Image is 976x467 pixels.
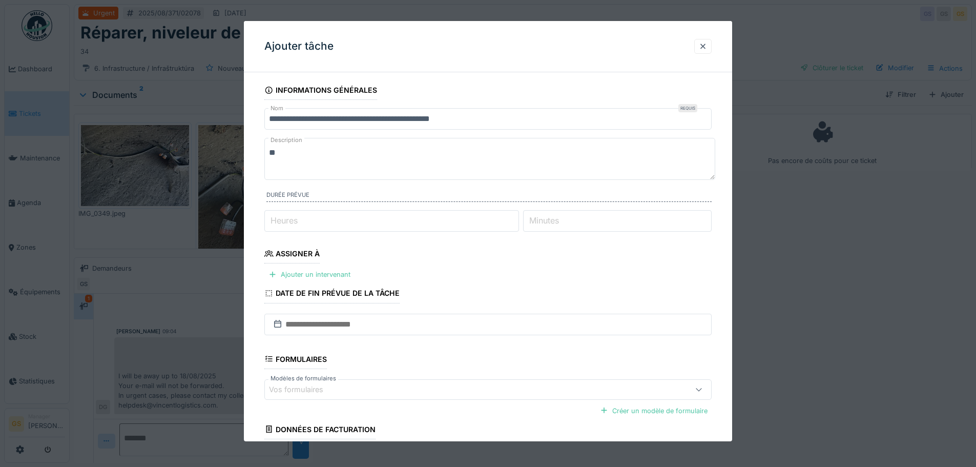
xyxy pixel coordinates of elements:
div: Ajouter un intervenant [264,268,355,281]
label: Durée prévue [266,191,712,202]
div: Créer un modèle de formulaire [596,404,712,418]
div: Données de facturation [264,422,376,439]
label: Heures [268,214,300,227]
label: Description [268,134,304,147]
label: Modèles de formulaires [268,374,338,383]
label: Nom [268,104,285,113]
h3: Ajouter tâche [264,40,334,53]
div: Requis [678,104,697,112]
label: Minutes [527,214,561,227]
div: Informations générales [264,83,377,100]
div: Assigner à [264,246,320,263]
div: Date de fin prévue de la tâche [264,286,400,303]
div: Vos formulaires [269,384,338,395]
div: Formulaires [264,351,327,369]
